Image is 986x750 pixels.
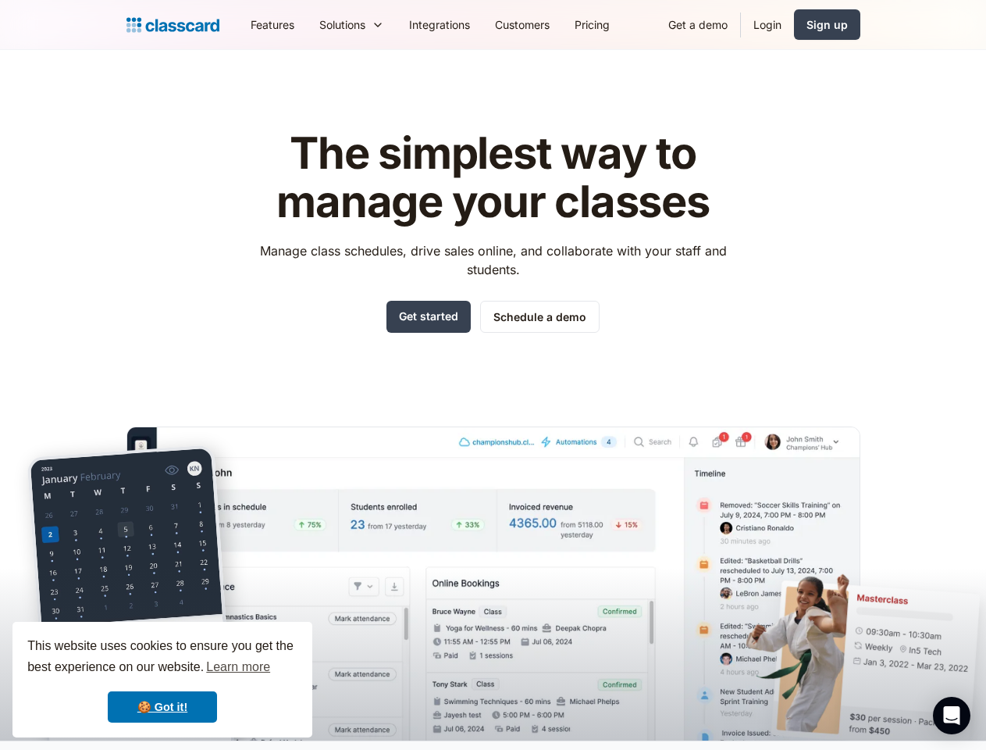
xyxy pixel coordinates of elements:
a: home [126,14,219,36]
a: Integrations [397,7,482,42]
a: dismiss cookie message [108,691,217,723]
a: Pricing [562,7,622,42]
span: This website uses cookies to ensure you get the best experience on our website. [27,637,297,679]
a: learn more about cookies [204,655,272,679]
div: Sign up [806,16,848,33]
div: Open Intercom Messenger [933,697,970,734]
a: Get a demo [656,7,740,42]
a: Features [238,7,307,42]
h1: The simplest way to manage your classes [245,130,741,226]
a: Schedule a demo [480,301,600,333]
a: Customers [482,7,562,42]
div: Solutions [319,16,365,33]
a: Sign up [794,9,860,40]
div: Solutions [307,7,397,42]
a: Login [741,7,794,42]
p: Manage class schedules, drive sales online, and collaborate with your staff and students. [245,241,741,279]
div: cookieconsent [12,622,312,737]
a: Get started [386,301,471,333]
